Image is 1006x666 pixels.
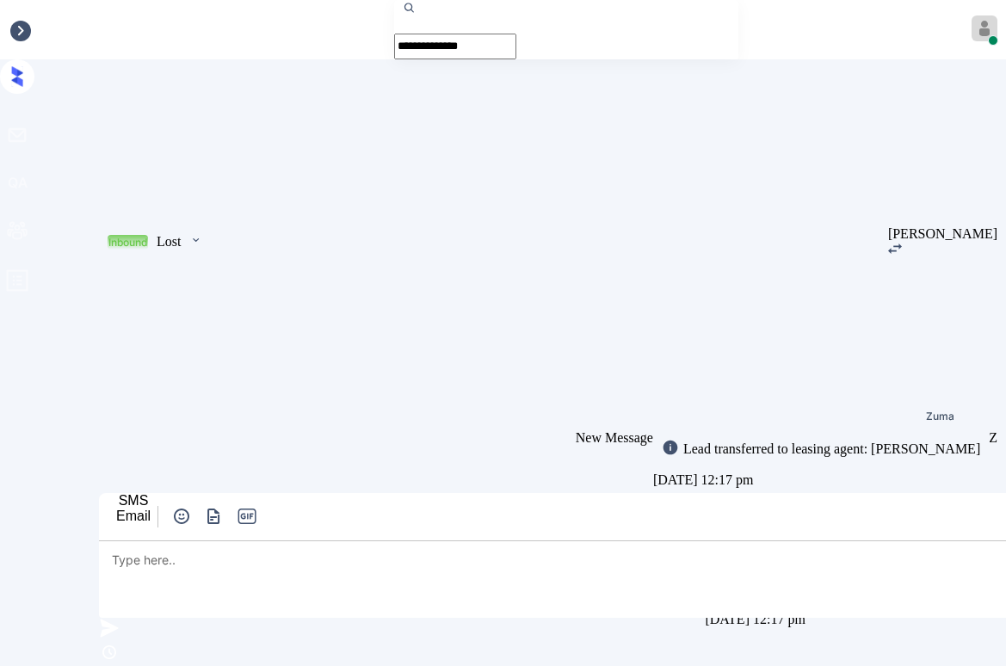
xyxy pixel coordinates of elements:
[888,244,902,254] img: icon-zuma
[679,441,980,457] div: Lead transferred to leasing agent: [PERSON_NAME]
[662,439,679,456] img: icon-zuma
[989,430,997,446] div: Z
[9,22,161,38] div: Inbox / [PERSON_NAME]
[171,506,192,527] img: icon-zuma
[202,506,226,527] button: icon-zuma
[189,232,202,248] img: icon-zuma
[576,430,653,445] span: New Message
[108,236,147,249] div: Inbound
[203,506,225,527] img: icon-zuma
[157,234,181,250] div: Lost
[116,493,151,509] div: SMS
[972,15,997,41] img: avatar
[926,411,954,422] div: Zuma
[99,642,120,663] img: icon-zuma
[5,268,29,299] span: profile
[99,618,120,638] img: icon-zuma
[888,226,997,242] div: [PERSON_NAME]
[653,468,989,492] div: [DATE] 12:17 pm
[653,492,989,516] div: Sync'd w knock
[116,509,151,524] div: Email
[170,506,194,527] button: icon-zuma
